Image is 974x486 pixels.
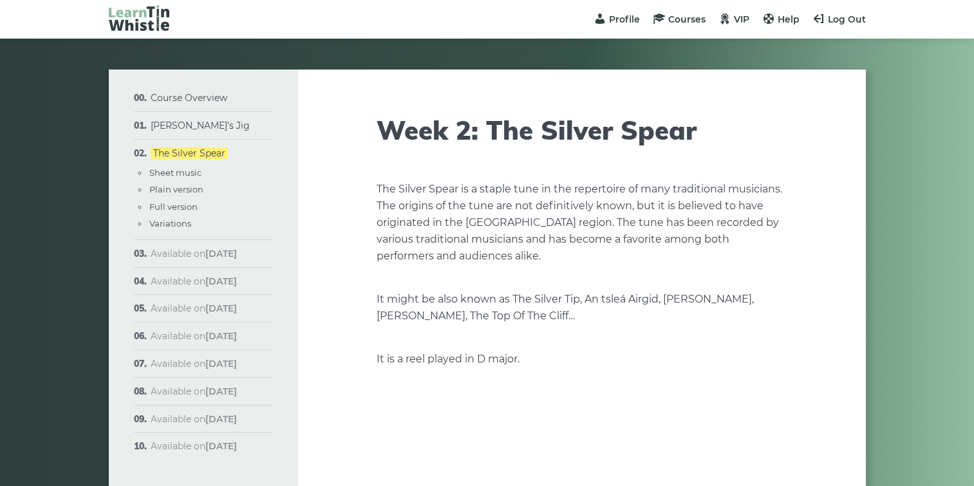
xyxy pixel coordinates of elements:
span: Available on [151,276,237,287]
span: Available on [151,440,237,452]
a: Courses [653,14,706,25]
a: Profile [594,14,640,25]
strong: [DATE] [205,358,237,369]
span: Log Out [828,14,866,25]
span: Available on [151,413,237,425]
strong: [DATE] [205,248,237,259]
strong: [DATE] [205,330,237,342]
img: LearnTinWhistle.com [109,5,169,31]
span: Available on [151,386,237,397]
strong: [DATE] [205,276,237,287]
a: Sheet music [149,167,201,178]
span: Available on [151,248,237,259]
span: Available on [151,358,237,369]
span: Help [778,14,800,25]
a: Plain version [149,184,203,194]
p: It is a reel played in D major. [377,351,787,368]
a: Full version [149,201,198,212]
p: The Silver Spear is a staple tune in the repertoire of many traditional musicians. The origins of... [377,181,787,265]
a: VIP [718,14,749,25]
strong: [DATE] [205,440,237,452]
span: VIP [734,14,749,25]
h1: Week 2: The Silver Spear [377,115,787,145]
p: It might be also known as The Silver Tip, An tsleá Airgid, [PERSON_NAME], [PERSON_NAME], The Top ... [377,291,787,324]
a: Course Overview [151,92,227,104]
a: Log Out [812,14,866,25]
a: Help [762,14,800,25]
span: Courses [668,14,706,25]
span: Profile [609,14,640,25]
strong: [DATE] [205,413,237,425]
a: The Silver Spear [151,147,228,159]
strong: [DATE] [205,386,237,397]
span: Available on [151,303,237,314]
a: Variations [149,218,191,229]
span: Available on [151,330,237,342]
a: [PERSON_NAME]’s Jig [151,120,250,131]
strong: [DATE] [205,303,237,314]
